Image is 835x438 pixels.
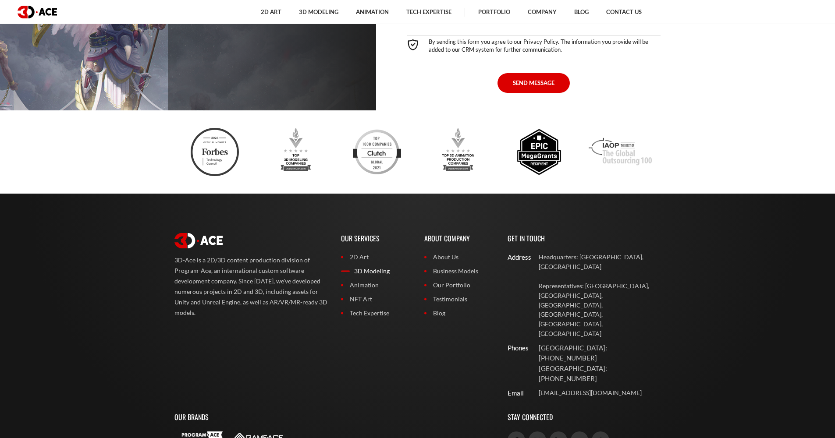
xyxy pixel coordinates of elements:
img: logo dark [18,6,57,18]
img: Clutch top developers [353,128,401,176]
p: Our Services [341,224,411,253]
a: 3D Modeling [341,266,411,276]
a: 2D Art [341,252,411,262]
button: SEND MESSAGE [497,73,570,92]
div: Address [508,252,522,262]
p: Stay Connected [508,403,661,431]
img: Ftc badge 3d ace 2024 [191,128,239,176]
div: Email [508,388,522,398]
img: Epic megagrants recipient [515,128,563,176]
img: Top 3d animation production companies designrush 2023 [434,128,482,176]
a: Testimonials [424,294,494,304]
p: Representatives: [GEOGRAPHIC_DATA], [GEOGRAPHIC_DATA], [GEOGRAPHIC_DATA], [GEOGRAPHIC_DATA], [GEO... [539,281,661,339]
img: Top 3d modeling companies designrush award 2023 [272,128,320,176]
a: [EMAIL_ADDRESS][DOMAIN_NAME] [539,388,661,398]
div: Phones [508,343,522,353]
a: NFT Art [341,294,411,304]
a: Blog [424,308,494,318]
a: Animation [341,280,411,290]
a: Tech Expertise [341,308,411,318]
p: Get In Touch [508,224,661,253]
img: Iaop award [589,128,652,176]
a: Headquarters: [GEOGRAPHIC_DATA], [GEOGRAPHIC_DATA] Representatives: [GEOGRAPHIC_DATA], [GEOGRAPHI... [539,252,661,338]
a: About Us [424,252,494,262]
a: Business Models [424,266,494,276]
p: [GEOGRAPHIC_DATA]: [PHONE_NUMBER] [539,364,661,384]
p: Headquarters: [GEOGRAPHIC_DATA], [GEOGRAPHIC_DATA] [539,252,661,272]
div: By sending this form you agree to our Privacy Policy. The information you provide will be added t... [407,35,661,53]
a: Our Portfolio [424,280,494,290]
p: [GEOGRAPHIC_DATA]: [PHONE_NUMBER] [539,343,661,364]
p: Our Brands [174,403,494,431]
p: About Company [424,224,494,253]
p: 3D-Ace is a 2D/3D content production division of Program-Ace, an international custom software de... [174,255,328,318]
img: logo white [174,233,223,249]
